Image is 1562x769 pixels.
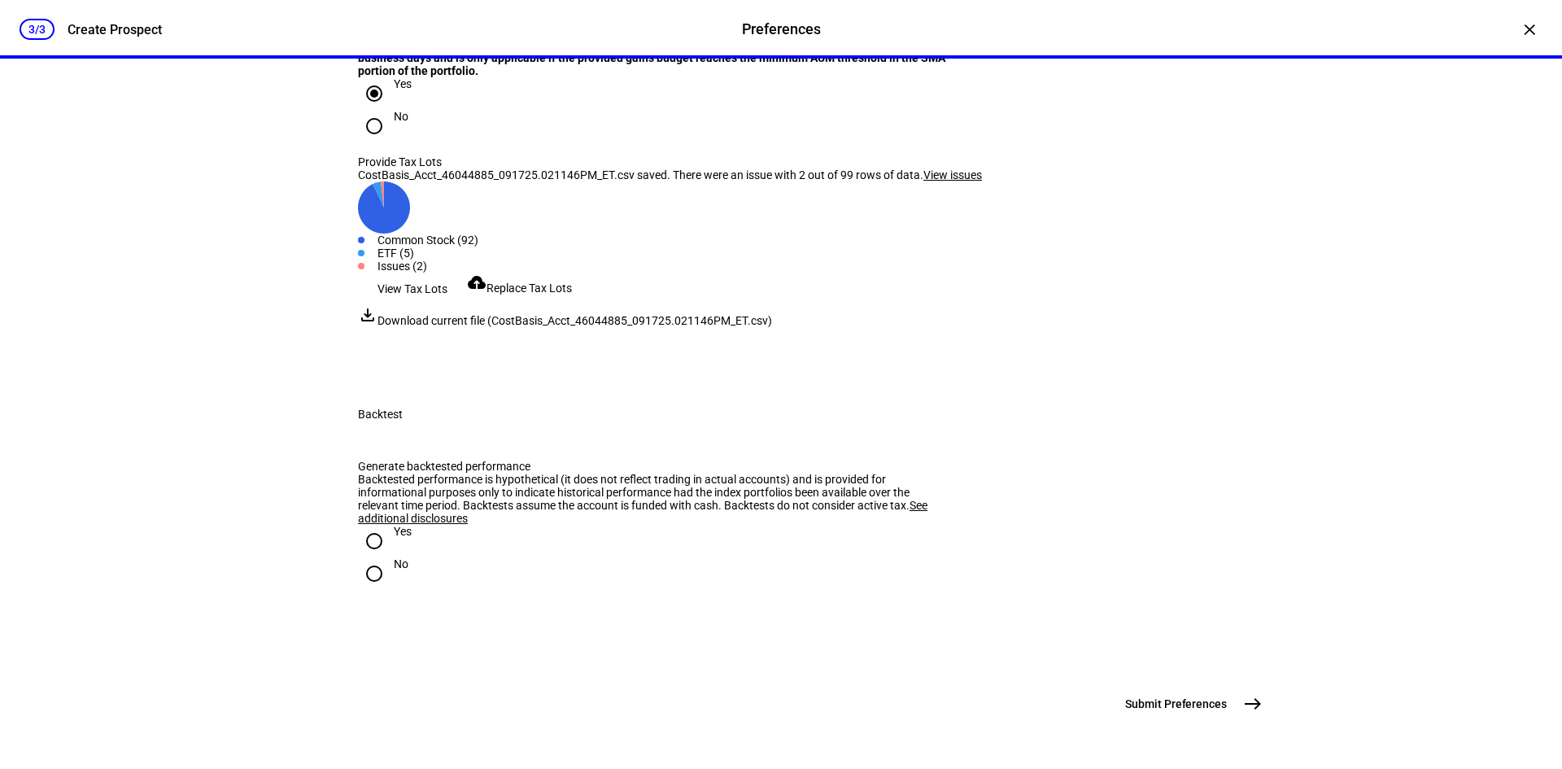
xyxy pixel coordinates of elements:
button: Submit Preferences [1115,688,1269,720]
div: Generate backtested performance [358,460,950,473]
div: Issues (2) [377,260,1204,273]
mat-icon: cloud_upload [467,273,486,292]
mat-icon: file_download [358,305,377,325]
div: 3/3 [20,19,55,40]
span: View issues [923,168,982,181]
span: View Tax Lots [377,273,447,305]
div: Create Prospect [68,22,162,37]
span: See additional disclosures [358,499,927,525]
div: × [1516,16,1542,42]
div: Backtest [358,408,403,421]
div: Provide Tax Lots [358,155,950,168]
span: Download current file (CostBasis_Acct_46044885_091725.021146PM_ET.csv) [377,314,772,327]
mat-icon: east [1243,694,1263,714]
div: No [394,110,408,123]
span: Replace Tax Lots [486,282,572,295]
span: Submit Preferences [1125,696,1227,712]
div: Common Stock (92) [377,234,1204,247]
div: Yes [394,77,412,90]
div: Preferences [742,19,821,40]
button: View Tax Lots [358,273,467,305]
div: No [394,557,408,570]
div: Backtested performance is hypothetical (it does not reflect trading in actual accounts) and is pr... [358,473,950,525]
div: ETF (5) [377,247,1204,260]
div: Yes [394,525,412,538]
span: CostBasis_Acct_46044885_091725.021146PM_ET.csv saved. There were an issue with 2 out of 99 rows o... [358,168,923,181]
